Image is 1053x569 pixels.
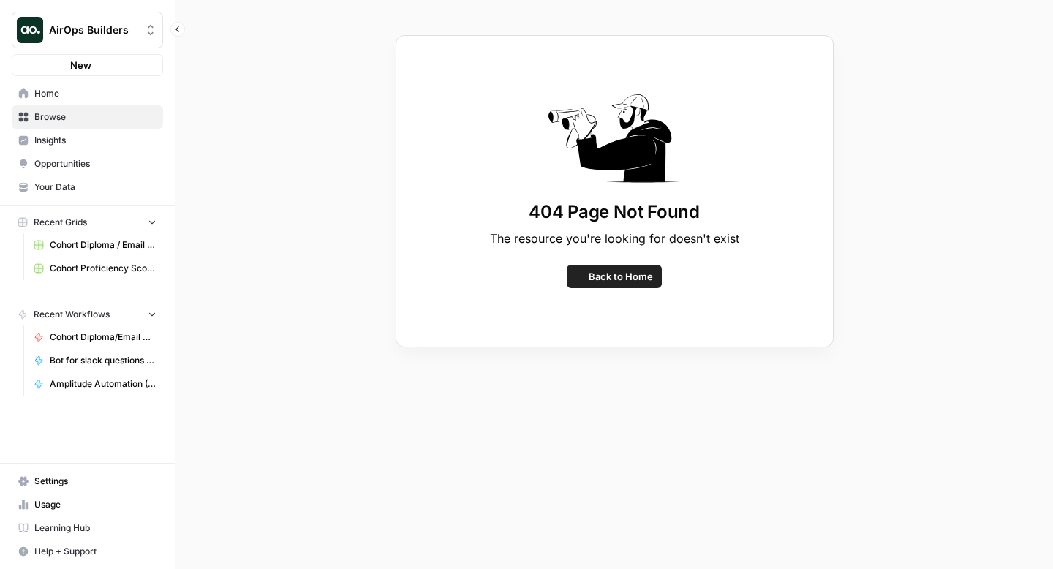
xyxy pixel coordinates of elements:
[12,176,163,199] a: Your Data
[34,308,110,321] span: Recent Workflows
[12,54,163,76] button: New
[12,304,163,325] button: Recent Workflows
[50,262,156,275] span: Cohort Proficiency Scorer
[70,58,91,72] span: New
[12,470,163,493] a: Settings
[27,325,163,349] a: Cohort Diploma/Email Generator
[27,233,163,257] a: Cohort Diploma / Email Automation
[490,230,739,247] p: The resource you're looking for doesn't exist
[17,17,43,43] img: AirOps Builders Logo
[12,105,163,129] a: Browse
[12,129,163,152] a: Insights
[12,516,163,540] a: Learning Hub
[34,521,156,535] span: Learning Hub
[567,265,662,288] a: Back to Home
[529,200,700,224] h1: 404 Page Not Found
[12,540,163,563] button: Help + Support
[34,157,156,170] span: Opportunities
[34,545,156,558] span: Help + Support
[50,331,156,344] span: Cohort Diploma/Email Generator
[50,354,156,367] span: Bot for slack questions pt. 1
[12,152,163,176] a: Opportunities
[34,475,156,488] span: Settings
[27,372,163,396] a: Amplitude Automation (Export ver.)
[34,87,156,100] span: Home
[27,257,163,280] a: Cohort Proficiency Scorer
[34,134,156,147] span: Insights
[34,216,87,229] span: Recent Grids
[34,498,156,511] span: Usage
[50,238,156,252] span: Cohort Diploma / Email Automation
[12,211,163,233] button: Recent Grids
[50,377,156,391] span: Amplitude Automation (Export ver.)
[12,82,163,105] a: Home
[34,181,156,194] span: Your Data
[34,110,156,124] span: Browse
[12,493,163,516] a: Usage
[589,269,653,284] span: Back to Home
[49,23,137,37] span: AirOps Builders
[12,12,163,48] button: Workspace: AirOps Builders
[27,349,163,372] a: Bot for slack questions pt. 1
